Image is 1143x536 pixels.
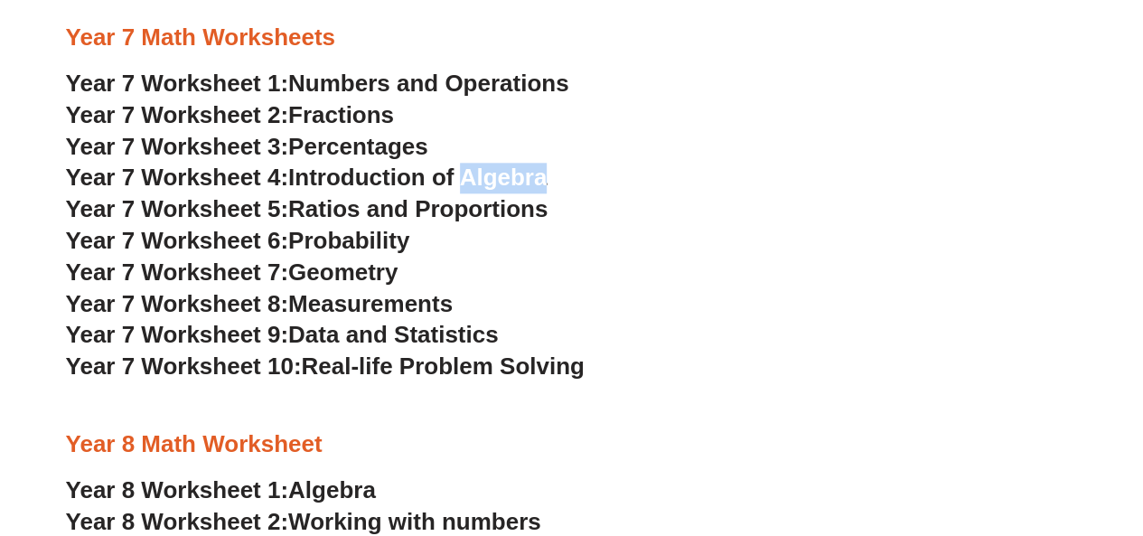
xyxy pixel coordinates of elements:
span: Year 7 Worksheet 2: [66,101,289,128]
a: Year 8 Worksheet 2:Working with numbers [66,508,541,535]
a: Year 7 Worksheet 2:Fractions [66,101,394,128]
span: Measurements [288,290,453,317]
span: Probability [288,227,409,254]
h3: Year 8 Math Worksheet [66,429,1078,460]
span: Numbers and Operations [288,70,568,97]
span: Real-life Problem Solving [301,353,584,380]
span: Year 7 Worksheet 10: [66,353,302,380]
span: Year 8 Worksheet 1: [66,476,289,503]
span: Year 7 Worksheet 9: [66,321,289,348]
a: Year 7 Worksheet 6:Probability [66,227,410,254]
a: Year 7 Worksheet 4:Introduction of Algebra [66,164,548,191]
span: Working with numbers [288,508,541,535]
span: Year 7 Worksheet 7: [66,259,289,286]
a: Year 7 Worksheet 1:Numbers and Operations [66,70,569,97]
span: Year 8 Worksheet 2: [66,508,289,535]
a: Year 7 Worksheet 10:Real-life Problem Solving [66,353,585,380]
a: Year 7 Worksheet 9:Data and Statistics [66,321,499,348]
span: Year 7 Worksheet 8: [66,290,289,317]
span: Year 7 Worksheet 6: [66,227,289,254]
span: Ratios and Proportions [288,195,548,222]
span: Year 7 Worksheet 3: [66,133,289,160]
span: Percentages [288,133,428,160]
a: Year 7 Worksheet 5:Ratios and Proportions [66,195,548,222]
a: Year 7 Worksheet 7:Geometry [66,259,398,286]
span: Introduction of Algebra [288,164,547,191]
a: Year 7 Worksheet 3:Percentages [66,133,428,160]
span: Year 7 Worksheet 5: [66,195,289,222]
h3: Year 7 Math Worksheets [66,23,1078,53]
span: Year 7 Worksheet 4: [66,164,289,191]
iframe: Chat Widget [842,332,1143,536]
a: Year 7 Worksheet 8:Measurements [66,290,453,317]
span: Geometry [288,259,398,286]
span: Fractions [288,101,394,128]
span: Data and Statistics [288,321,499,348]
span: Algebra [288,476,376,503]
a: Year 8 Worksheet 1:Algebra [66,476,376,503]
span: Year 7 Worksheet 1: [66,70,289,97]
